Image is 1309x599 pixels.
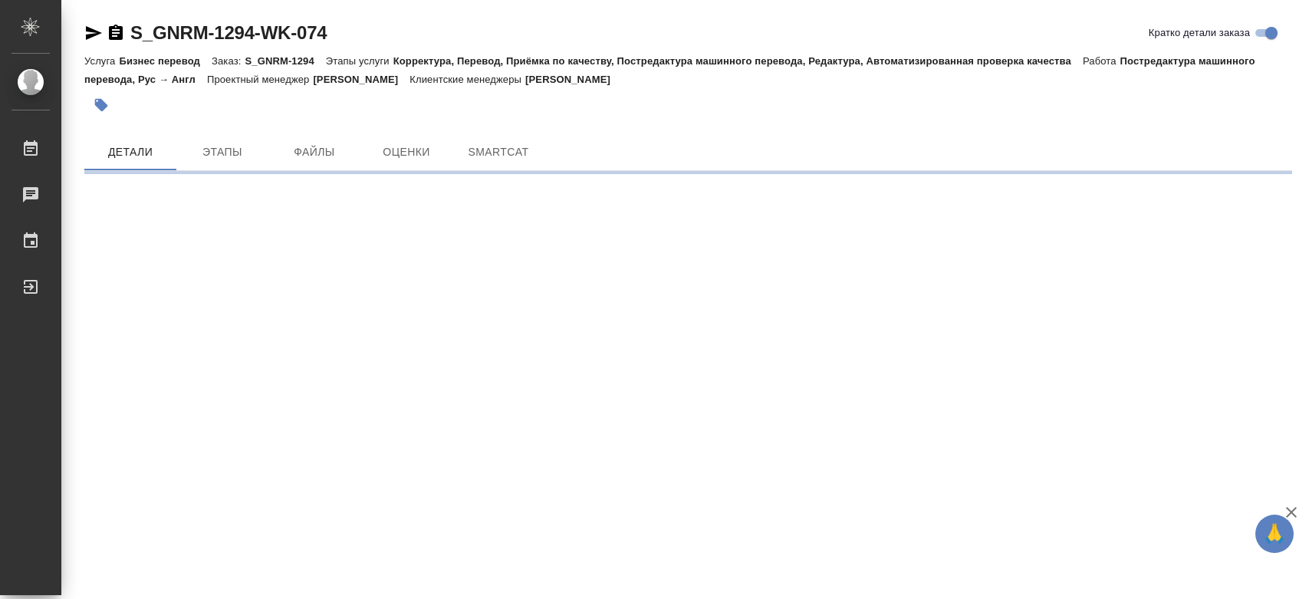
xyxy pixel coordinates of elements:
p: Бизнес перевод [119,55,212,67]
span: Оценки [370,143,443,162]
span: 🙏 [1261,518,1288,550]
p: [PERSON_NAME] [525,74,622,85]
p: S_GNRM-1294 [245,55,325,67]
span: Файлы [278,143,351,162]
button: Добавить тэг [84,88,118,122]
span: SmartCat [462,143,535,162]
span: Детали [94,143,167,162]
span: Кратко детали заказа [1149,25,1250,41]
p: Заказ: [212,55,245,67]
p: Проектный менеджер [207,74,313,85]
button: Скопировать ссылку [107,24,125,42]
button: 🙏 [1255,515,1294,553]
p: Этапы услуги [326,55,393,67]
p: [PERSON_NAME] [313,74,409,85]
p: Клиентские менеджеры [409,74,525,85]
p: Услуга [84,55,119,67]
p: Работа [1083,55,1120,67]
button: Скопировать ссылку для ЯМессенджера [84,24,103,42]
a: S_GNRM-1294-WK-074 [130,22,327,43]
span: Этапы [186,143,259,162]
p: Корректура, Перевод, Приёмка по качеству, Постредактура машинного перевода, Редактура, Автоматизи... [393,55,1083,67]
